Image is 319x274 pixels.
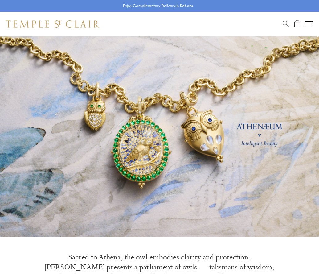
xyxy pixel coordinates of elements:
button: Open navigation [305,20,313,28]
p: Enjoy Complimentary Delivery & Returns [123,3,193,9]
a: Search [283,20,289,28]
a: Open Shopping Bag [294,20,300,28]
img: Temple St. Clair [6,20,99,28]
